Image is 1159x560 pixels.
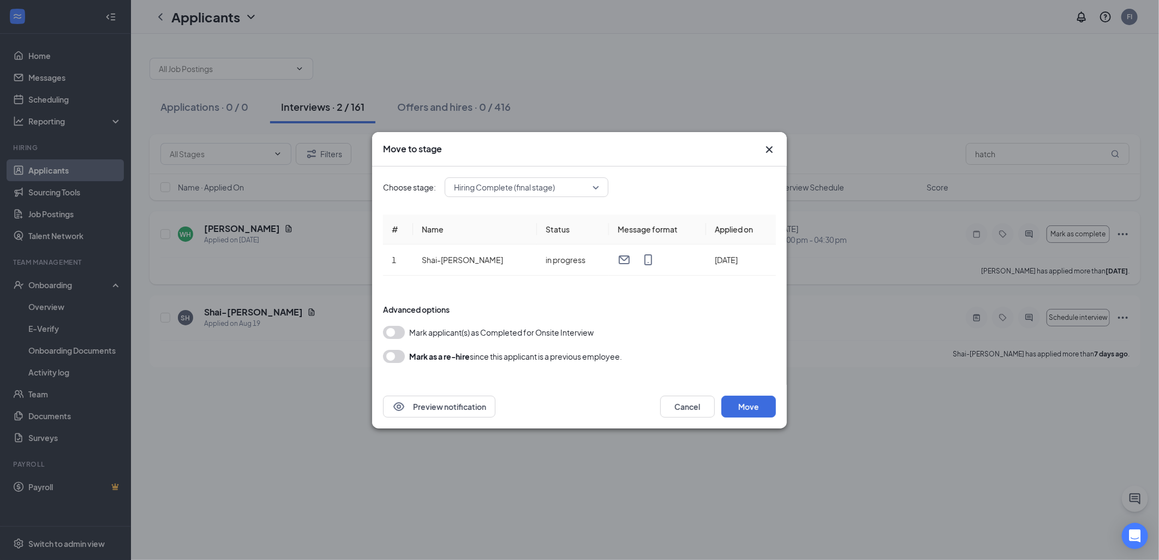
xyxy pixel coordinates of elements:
button: EyePreview notification [383,396,495,418]
th: Applied on [706,215,776,245]
div: Advanced options [383,304,776,315]
svg: Cross [763,143,776,156]
b: Mark as a re-hire [409,352,470,361]
th: Status [537,215,609,245]
td: in progress [537,245,609,276]
th: # [383,215,413,245]
td: [DATE] [706,245,776,276]
div: Open Intercom Messenger [1122,523,1148,549]
span: Mark applicant(s) as Completed for Onsite Interview [409,326,594,339]
td: Shai-[PERSON_NAME] [413,245,537,276]
span: Hiring Complete (final stage) [454,179,555,195]
th: Name [413,215,537,245]
h3: Move to stage [383,143,442,155]
svg: MobileSms [642,253,655,266]
svg: Email [618,253,631,266]
div: since this applicant is a previous employee. [409,350,622,363]
button: Close [763,143,776,156]
th: Message format [609,215,706,245]
span: Choose stage: [383,181,436,193]
span: 1 [392,255,396,265]
button: Cancel [660,396,715,418]
svg: Eye [392,400,405,413]
button: Move [721,396,776,418]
